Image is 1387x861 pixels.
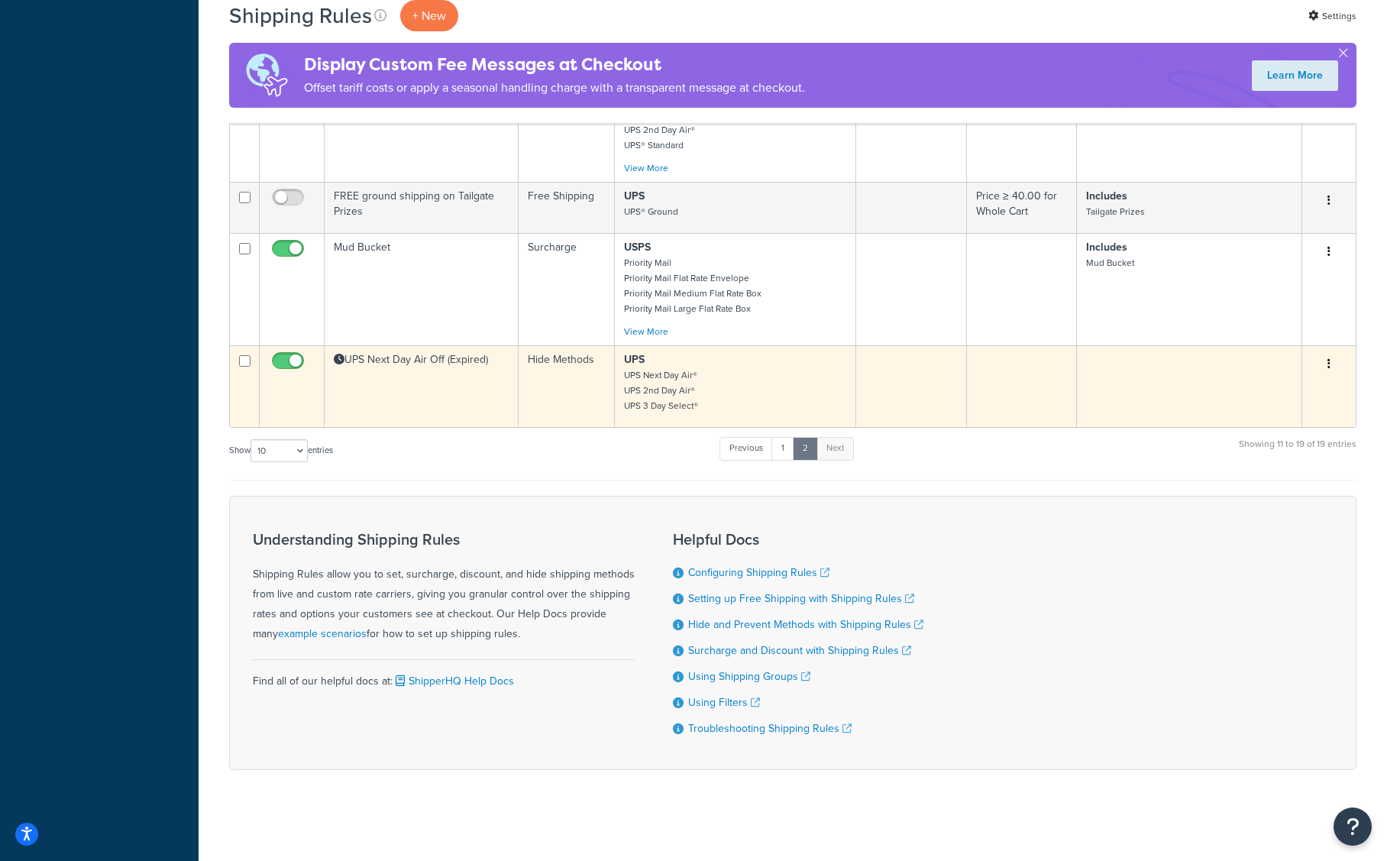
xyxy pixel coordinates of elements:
[325,345,519,427] td: UPS Next Day Air Off (Expired)
[624,205,678,218] small: UPS® Ground
[1086,239,1127,255] strong: Includes
[304,52,805,77] h4: Display Custom Fee Messages at Checkout
[519,70,615,182] td: Hide Methods
[1252,60,1338,91] a: Learn More
[719,437,773,460] a: Previous
[229,439,333,462] label: Show entries
[325,182,519,233] td: FREE ground shipping on Tailgate Prizes
[229,1,372,31] h1: Shipping Rules
[251,439,308,462] select: Showentries
[624,239,651,255] strong: USPS
[519,182,615,233] td: Free Shipping
[688,694,760,710] a: Using Filters
[688,617,923,633] a: Hide and Prevent Methods with Shipping Rules
[325,70,519,182] td: Orange Blanket Canister Hide when Quantity is more than 4
[1308,5,1356,27] a: Settings
[624,368,698,413] small: UPS Next Day Air® UPS 2nd Day Air® UPS 3 Day Select®
[253,531,635,644] div: Shipping Rules allow you to set, surcharge, discount, and hide shipping methods from live and cus...
[229,43,304,108] img: duties-banner-06bc72dcb5fe05cb3f9472aba00be2ae8eb53ab6f0d8bb03d382ba314ac3c341.png
[688,591,914,607] a: Setting up Free Shipping with Shipping Rules
[519,233,615,345] td: Surcharge
[1086,188,1127,204] strong: Includes
[1086,256,1134,270] small: Mud Bucket
[673,531,923,548] h3: Helpful Docs
[624,351,645,367] strong: UPS
[253,531,635,548] h3: Understanding Shipping Rules
[771,437,794,460] a: 1
[688,643,911,659] a: Surcharge and Discount with Shipping Rules
[816,437,854,460] a: Next
[688,668,810,685] a: Using Shipping Groups
[304,77,805,99] p: Offset tariff costs or apply a seasonal handling charge with a transparent message at checkout.
[688,565,829,581] a: Configuring Shipping Rules
[967,182,1077,233] td: Price ≥ 40.00 for Whole Cart
[624,256,761,316] small: Priority Mail Priority Mail Flat Rate Envelope Priority Mail Medium Flat Rate Box Priority Mail L...
[519,345,615,427] td: Hide Methods
[1239,435,1356,468] div: Showing 11 to 19 of 19 entries
[967,70,1077,182] td: Quantity ≥ 4 for Everything in Shipping Group
[624,161,668,175] a: View More
[1334,808,1372,846] button: Open Resource Center
[325,233,519,345] td: Mud Bucket
[688,720,852,736] a: Troubleshooting Shipping Rules
[393,673,514,689] a: ShipperHQ Help Docs
[253,659,635,691] div: Find all of our helpful docs at:
[624,325,668,338] a: View More
[793,437,818,460] a: 2
[278,626,367,642] a: example scenarios
[1086,205,1145,218] small: Tailgate Prizes
[624,188,645,204] strong: UPS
